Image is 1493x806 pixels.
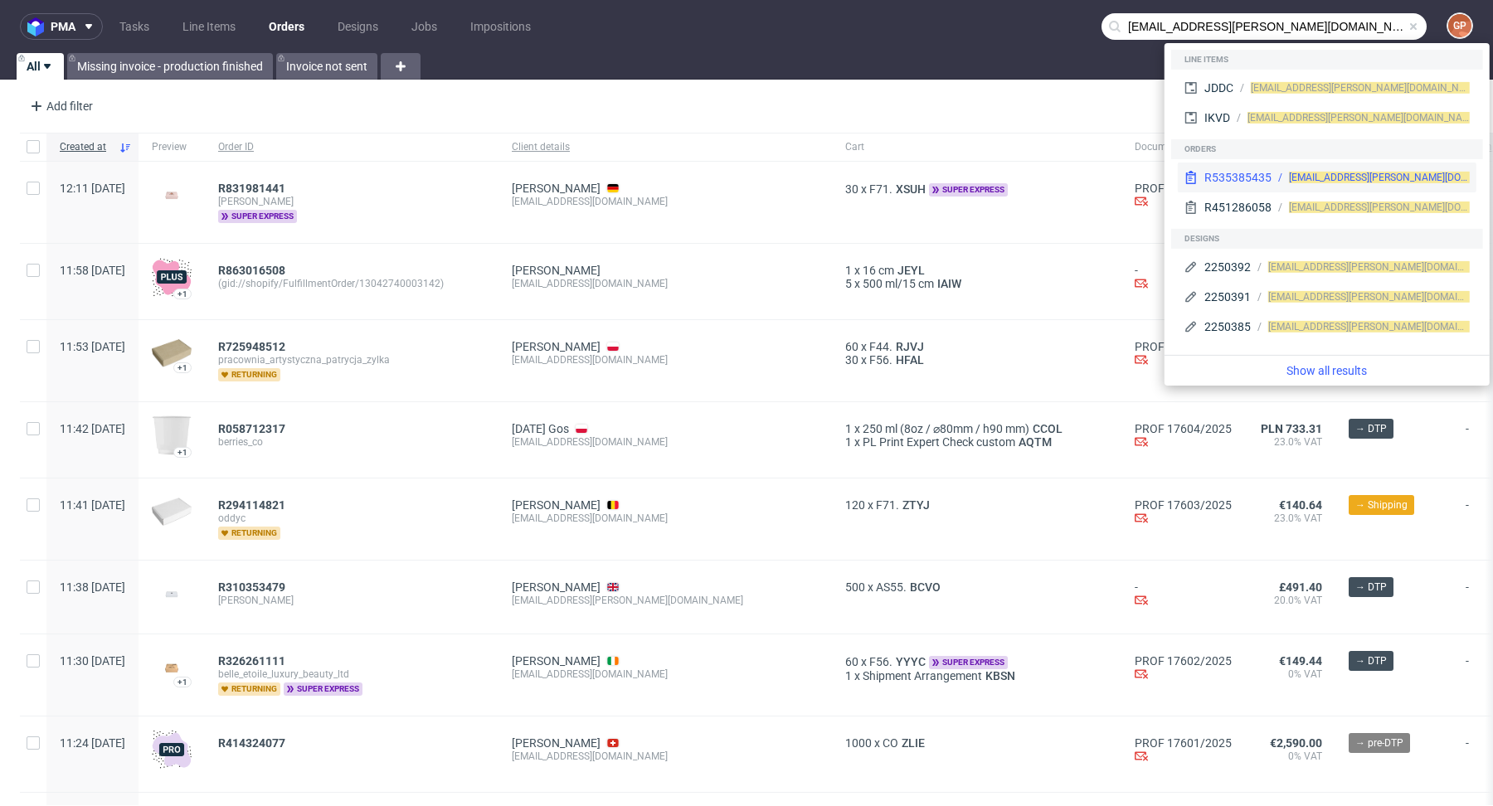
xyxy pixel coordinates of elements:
[1448,14,1471,37] figcaption: GP
[218,736,289,750] a: R414324077
[218,498,285,512] span: R294114821
[845,655,858,668] span: 60
[934,277,965,290] a: IAIW
[1135,264,1234,293] div: -
[152,583,192,605] img: version_two_editor_design
[178,448,187,457] div: +1
[1204,318,1251,335] div: 2250385
[845,580,1108,594] div: x
[1135,654,1234,668] a: PROF 17602/2025
[898,736,928,750] a: ZLIE
[1135,580,1234,609] div: -
[845,340,858,353] span: 60
[907,580,944,594] span: BCVO
[845,182,1108,197] div: x
[845,422,1108,435] div: x
[1204,109,1230,126] div: IKVD
[845,435,1108,449] div: x
[67,53,273,80] a: Missing invoice - production finished
[218,580,289,594] a: R310353479
[512,668,819,681] div: [EMAIL_ADDRESS][DOMAIN_NAME]
[1261,422,1322,435] span: PLN 733.31
[1355,580,1387,595] span: → DTP
[60,498,125,512] span: 11:41 [DATE]
[1015,435,1055,449] a: AQTM
[1029,422,1066,435] span: CCOL
[863,264,894,277] span: 16 cm
[894,264,928,277] a: JEYL
[845,277,852,290] span: 5
[845,435,852,449] span: 1
[845,669,1108,682] div: x
[218,210,297,223] span: super express
[512,182,601,195] a: [PERSON_NAME]
[60,340,125,353] span: 11:53 [DATE]
[512,435,819,449] div: [EMAIL_ADDRESS][DOMAIN_NAME]
[869,182,892,196] span: F71.
[892,340,927,353] span: RJVJ
[152,415,192,455] img: version_two_editor_design
[1204,80,1233,96] div: JDDC
[899,498,933,512] a: ZTYJ
[152,657,192,679] img: version_two_editor_design
[982,669,1019,682] span: KBSN
[512,498,601,512] a: [PERSON_NAME]
[876,580,907,594] span: AS55.
[27,17,51,36] img: logo
[1204,199,1272,216] div: R451286058
[845,353,1108,367] div: x
[218,195,485,208] span: [PERSON_NAME]
[1270,736,1322,750] span: €2,590.00
[512,512,819,525] div: [EMAIL_ADDRESS][DOMAIN_NAME]
[1279,498,1322,512] span: €140.64
[259,13,314,40] a: Orders
[512,264,601,277] a: [PERSON_NAME]
[1204,289,1251,305] div: 2250391
[178,289,187,299] div: +1
[892,182,929,196] a: XSUH
[1279,580,1322,594] span: £491.40
[23,93,96,119] div: Add filter
[876,498,899,512] span: F71.
[152,730,192,770] img: pro-icon.017ec5509f39f3e742e3.png
[218,498,289,512] a: R294114821
[845,422,852,435] span: 1
[401,13,447,40] a: Jobs
[218,736,285,750] span: R414324077
[218,527,280,540] span: returning
[1261,512,1322,525] span: 23.0% VAT
[218,277,485,290] span: (gid://shopify/FulfillmentOrder/13042740003142)
[218,182,289,195] a: R831981441
[152,339,192,367] img: plain-eco.9b3ba858dad33fd82c36.png
[512,654,601,668] a: [PERSON_NAME]
[60,264,125,277] span: 11:58 [DATE]
[218,264,289,277] a: R863016508
[845,498,1108,512] div: x
[512,580,601,594] a: [PERSON_NAME]
[869,353,892,367] span: F56.
[218,580,285,594] span: R310353479
[218,668,485,681] span: belle_etoile_luxury_beauty_ltd
[1355,421,1387,436] span: → DTP
[1135,736,1234,750] a: PROF 17601/2025
[1204,259,1251,275] div: 2250392
[929,183,1008,197] span: super express
[218,435,485,449] span: berries_co
[929,656,1008,669] span: super express
[845,264,852,277] span: 1
[20,13,103,40] button: pma
[845,736,1108,750] div: x
[60,422,125,435] span: 11:42 [DATE]
[1135,340,1234,353] a: PROF 17606/2025
[218,264,285,277] span: R863016508
[60,182,125,195] span: 12:11 [DATE]
[17,53,64,80] a: All
[218,682,280,696] span: returning
[152,140,192,154] span: Preview
[218,422,289,435] a: R058712317
[1135,422,1234,435] a: PROF 17604/2025
[869,340,892,353] span: F44.
[218,512,485,525] span: oddyc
